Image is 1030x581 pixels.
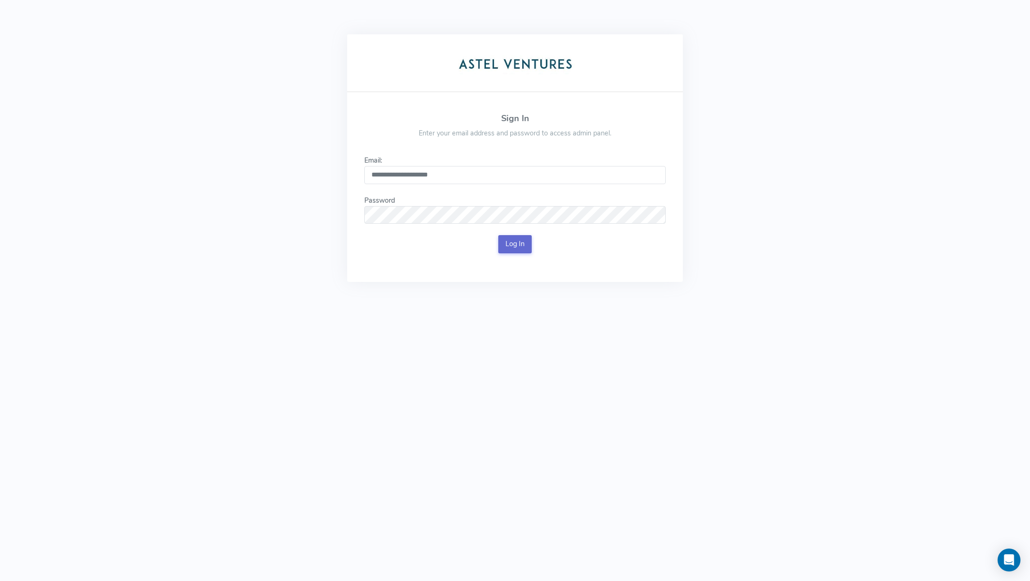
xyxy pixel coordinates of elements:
div: Open Intercom Messenger [998,549,1020,571]
label: Email: [364,156,382,166]
button: Log In [498,235,532,253]
h4: Sign In [402,114,628,124]
label: Password [364,196,395,206]
p: Enter your email address and password to access admin panel. [402,128,628,139]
